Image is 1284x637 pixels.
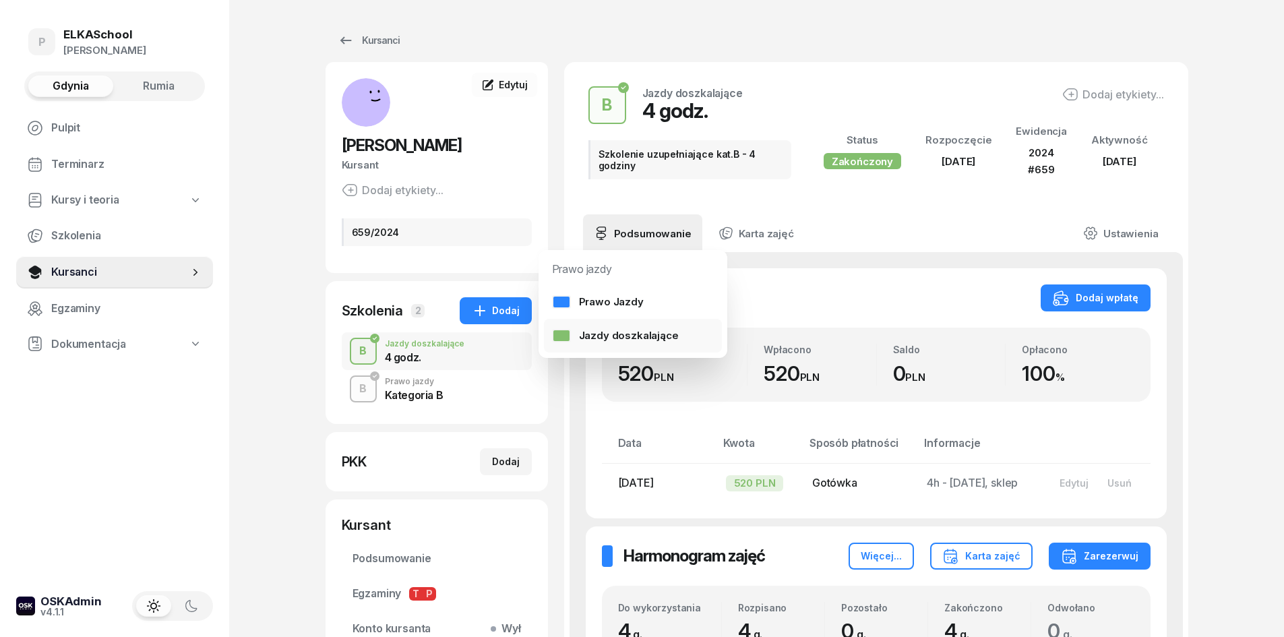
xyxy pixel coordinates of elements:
a: Dokumentacja [16,329,213,360]
th: Informacje [916,434,1039,463]
th: Kwota [715,434,801,463]
span: Podsumowanie [353,550,521,568]
span: Kursy i teoria [51,191,119,209]
div: Kursanci [338,32,400,49]
div: Jazdy doszkalające [552,327,679,344]
button: BJazdy doszkalające4 godz. [342,332,532,370]
a: Pulpit [16,112,213,144]
button: Usuń [1098,472,1141,494]
div: OSKAdmin [40,596,102,607]
button: Gdynia [28,75,113,97]
div: Jazdy doszkalające [385,340,464,348]
button: Dodaj [480,448,532,475]
div: Ewidencja [1016,123,1067,140]
button: B [588,86,626,124]
img: logo-xs-dark@2x.png [16,597,35,615]
button: Dodaj [460,297,532,324]
span: P [423,587,436,601]
div: Rozpoczęcie [925,131,991,149]
h2: Harmonogram zajęć [623,545,765,567]
div: Dodaj wpłatę [1053,290,1138,306]
button: Zarezerwuj [1049,543,1151,570]
div: 520 PLN [726,475,784,491]
button: BPrawo jazdyKategoria B [342,370,532,408]
div: ELKASchool [63,29,146,40]
div: 4 godz. [385,352,464,363]
button: Więcej... [849,543,914,570]
div: Saldo [893,344,1006,355]
span: Dokumentacja [51,336,126,353]
div: Aktywność [1091,131,1148,149]
span: 2024 #659 [1028,146,1054,177]
span: [PERSON_NAME] [342,135,462,155]
span: Edytuj [499,79,527,90]
div: [DATE] [1091,153,1148,171]
span: Gdynia [53,78,89,95]
div: Pozostało [841,602,927,613]
button: Rumia [116,75,201,97]
th: Sposób płatności [801,434,916,463]
div: 520 [618,361,747,386]
span: Egzaminy [353,585,521,603]
div: Prawo jazdy [544,255,722,285]
span: [DATE] [618,476,654,489]
div: Zakończony [824,153,901,169]
div: Kursant [342,516,532,535]
button: Karta zajęć [930,543,1033,570]
div: Dodaj [492,454,520,470]
div: Prawo Jazdy [552,293,644,311]
span: Rumia [143,78,175,95]
div: 4 godz. [642,98,743,123]
div: Kategoria B [385,390,444,400]
a: Podsumowanie [342,543,532,575]
div: Usuń [1107,477,1132,489]
div: Zarezerwuj [1061,548,1138,564]
span: Terminarz [51,156,202,173]
div: Karta zajęć [942,548,1020,564]
div: Status [824,131,901,149]
div: Jazdy doszkalające [642,88,743,98]
button: B [350,338,377,365]
span: Pulpit [51,119,202,137]
div: Więcej... [861,548,902,564]
div: Dodaj [472,303,520,319]
a: Kursanci [326,27,412,54]
a: Terminarz [16,148,213,181]
div: [PERSON_NAME] [63,42,146,59]
div: 0 [893,361,1006,386]
div: B [597,92,617,119]
div: Odwołano [1047,602,1134,613]
div: Prawo jazdy [385,377,444,386]
a: Ustawienia [1072,214,1169,252]
span: T [409,587,423,601]
div: 100 [1022,361,1134,386]
th: Data [602,434,715,463]
div: 659/2024 [342,218,532,246]
div: Wpłacono [764,344,876,355]
span: Szkolenia [51,227,202,245]
span: Kursanci [51,264,189,281]
div: Szkolenia [342,301,404,320]
small: % [1056,371,1065,384]
div: Gotówka [812,475,905,492]
button: Edytuj [1050,472,1098,494]
div: 520 [764,361,876,386]
div: B [354,377,372,400]
a: Edytuj [472,73,537,97]
div: Rozpisano [738,602,824,613]
a: Szkolenia [16,220,213,252]
a: Kursanci [16,256,213,289]
button: Dodaj etykiety... [342,182,444,198]
a: Kursy i teoria [16,185,213,216]
button: Dodaj etykiety... [1062,86,1164,102]
small: PLN [654,371,674,384]
button: Dodaj wpłatę [1041,284,1151,311]
div: Edytuj [1060,477,1089,489]
span: [DATE] [942,155,975,168]
div: PKK [342,452,367,471]
div: v4.1.1 [40,607,102,617]
span: 2 [411,304,425,317]
span: 4h - [DATE], sklep [927,476,1018,489]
